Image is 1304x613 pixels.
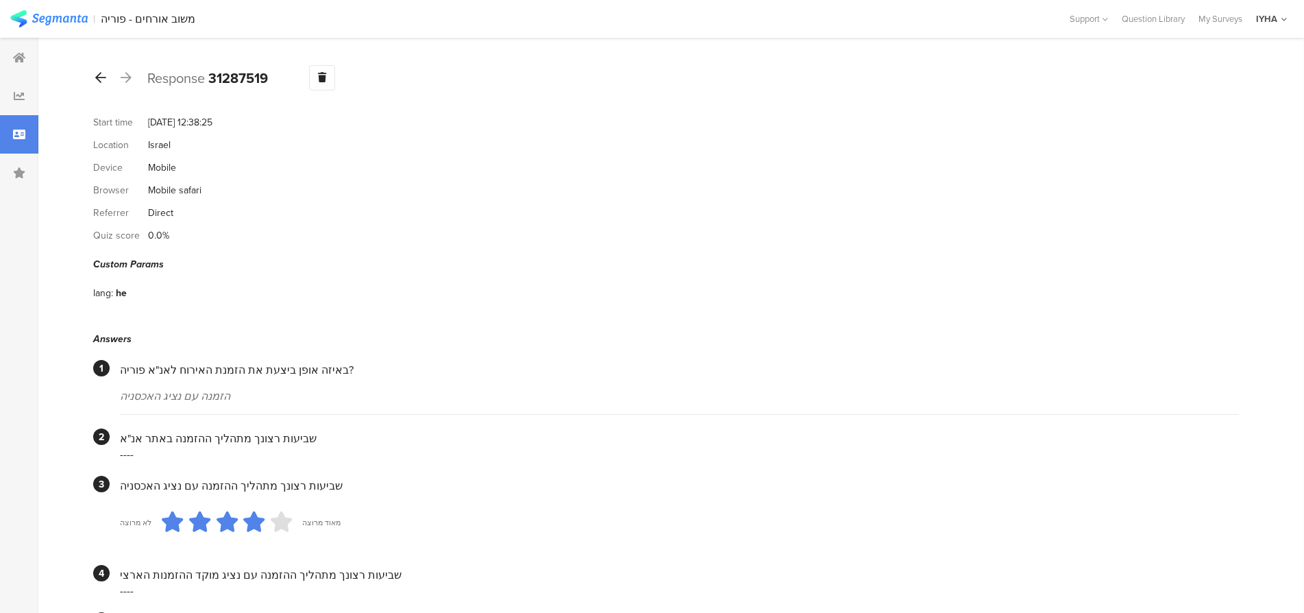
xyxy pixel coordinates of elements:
div: 0.0% [148,228,169,243]
img: segmanta logo [10,10,88,27]
div: 1 [93,360,110,376]
div: הזמנה עם נציג האכסניה [120,388,1239,404]
div: | [93,11,95,27]
div: IYHA [1256,12,1277,25]
div: מאוד מרוצה [302,517,341,528]
div: ---- [120,446,1239,462]
div: 3 [93,476,110,492]
div: שביעות רצונך מתהליך ההזמנה עם נציג מוקד ההזמנות הארצי [120,567,1239,583]
a: My Surveys [1192,12,1249,25]
div: Answers [93,332,1239,346]
div: Support [1070,8,1108,29]
div: he [116,286,127,300]
div: Location [93,138,148,152]
div: [DATE] 12:38:25 [148,115,212,130]
div: Mobile safari [148,183,201,197]
div: באיזה אופן ביצעת את הזמנת האירוח לאנ"א פוריה? [120,362,1239,378]
div: ---- [120,583,1239,599]
div: לא מרוצה [120,517,151,528]
span: Response [147,68,205,88]
div: Quiz score [93,228,148,243]
div: Start time [93,115,148,130]
div: Israel [148,138,171,152]
div: שביעות רצונך מתהליך ההזמנה באתר אנ"א [120,431,1239,446]
div: משוב אורחים - פוריה [101,12,195,25]
div: Mobile [148,160,176,175]
div: Direct [148,206,173,220]
div: 4 [93,565,110,581]
div: Device [93,160,148,175]
div: Browser [93,183,148,197]
div: Custom Params [93,257,1239,272]
div: lang: [93,286,116,300]
b: 31287519 [208,68,268,88]
div: 2 [93,429,110,445]
a: Question Library [1115,12,1192,25]
div: שביעות רצונך מתהליך ההזמנה עם נציג האכסניה [120,478,1239,494]
div: Referrer [93,206,148,220]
